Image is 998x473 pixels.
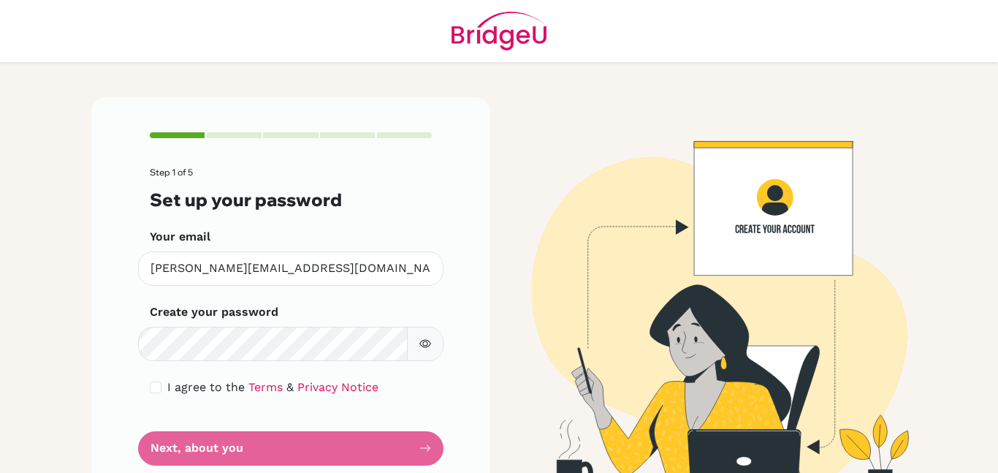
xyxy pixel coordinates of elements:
[138,251,443,286] input: Insert your email*
[248,380,283,394] a: Terms
[150,303,278,321] label: Create your password
[150,167,193,178] span: Step 1 of 5
[150,189,432,211] h3: Set up your password
[167,380,245,394] span: I agree to the
[150,228,210,246] label: Your email
[286,380,294,394] span: &
[297,380,378,394] a: Privacy Notice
